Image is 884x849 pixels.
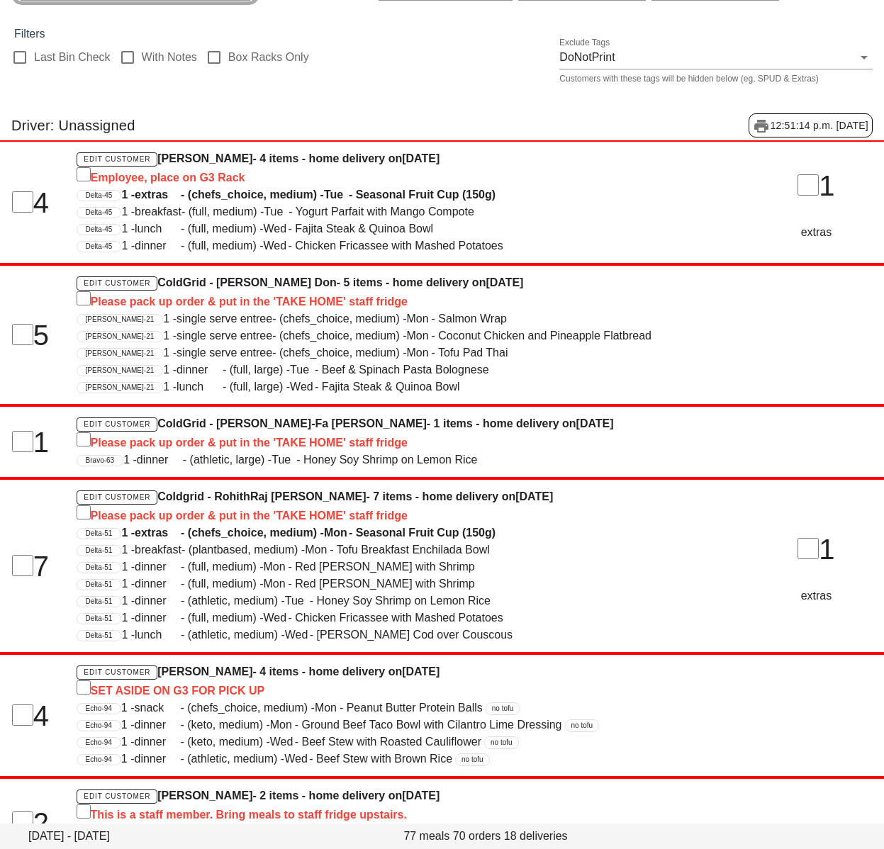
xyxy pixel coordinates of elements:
[315,699,340,716] span: Mon
[77,432,733,451] div: Please pack up order & put in the 'TAKE HOME' staff fridge
[264,575,289,592] span: Mon
[121,206,474,218] span: 1 - - (full, medium) - - Yogurt Parfait with Mango Compote
[86,704,112,714] span: Echo-94
[77,488,733,524] h4: Coldgrid - RohithRaj [PERSON_NAME] - 7 items - home delivery on
[135,541,181,558] span: breakfast
[83,279,150,287] span: Edit Customer
[77,276,158,291] a: Edit Customer
[77,804,733,823] div: This is a staff member. Bring meals to staff fridge upstairs.
[264,203,289,220] span: Tue
[750,164,883,207] div: 1
[86,332,155,342] span: [PERSON_NAME]-21
[77,680,733,699] div: SET ASIDE ON G3 FOR PICK UP
[121,629,513,641] span: 1 - - (athletic, medium) - - [PERSON_NAME] Cod over Couscous
[86,738,112,748] span: Echo-94
[407,327,432,344] span: Mon
[163,381,459,393] span: 1 - - (full, large) - - Fajita Steak & Quinoa Bowl
[83,792,150,800] span: Edit Customer
[77,490,158,505] a: Edit Customer
[77,167,733,186] div: Employee, place on G3 Rack
[121,753,452,765] span: 1 - - (athletic, medium) - - Beef Stew with Brown Rice
[135,524,181,541] span: extras
[305,541,330,558] span: Mon
[264,237,289,254] span: Wed
[123,454,477,466] span: 1 - - (athletic, large) - - Honey Soy Shrimp on Lemon Rice
[515,490,553,502] span: [DATE]
[228,50,309,64] label: Box Racks Only
[163,364,488,376] span: 1 - - (full, large) - - Beef & Spinach Pasta Bolognese
[86,315,155,325] span: [PERSON_NAME]-21
[121,595,491,607] span: 1 - - (athletic, medium) - - Honey Soy Shrimp on Lemon Rice
[576,417,614,429] span: [DATE]
[86,563,113,573] span: Delta-51
[407,310,432,327] span: Mon
[86,631,113,641] span: Delta-51
[177,344,272,361] span: single serve entree
[83,420,150,428] span: Edit Customer
[177,327,272,344] span: single serve entree
[121,223,433,235] span: 1 - - (full, medium) - - Fajita Steak & Quinoa Bowl
[135,699,181,716] span: snack
[486,276,523,288] span: [DATE]
[86,529,113,539] span: Delta-51
[135,558,181,575] span: dinner
[177,310,272,327] span: single serve entree
[121,544,489,556] span: 1 - - (plantbased, medium) - - Tofu Breakfast Enchilada Bowl
[559,46,873,69] div: Exclude TagsDoNotPrint
[177,378,223,395] span: lunch
[135,237,181,254] span: dinner
[86,225,113,235] span: Delta-45
[163,313,507,325] span: 1 - - (chefs_choice, medium) - - Salmon Wrap
[121,189,496,201] span: 1 - - (chefs_choice, medium) - - Seasonal Fruit Cup (150g)
[77,663,733,699] h4: [PERSON_NAME] - 4 items - home delivery on
[407,344,432,361] span: Mon
[77,291,733,310] div: Please pack up order & put in the 'TAKE HOME' staff fridge
[264,609,289,626] span: Wed
[34,50,111,64] label: Last Bin Check
[121,527,496,539] span: 1 - - (chefs_choice, medium) - - Seasonal Fruit Cup (150g)
[77,417,158,432] a: Edit Customer
[86,349,155,359] span: [PERSON_NAME]-21
[86,383,155,393] span: [PERSON_NAME]-21
[135,609,181,626] span: dinner
[135,733,181,750] span: dinner
[86,597,113,607] span: Delta-51
[163,330,651,342] span: 1 - - (chefs_choice, medium) - - Coconut Chicken and Pineapple Flatbread
[284,750,309,768] span: Wed
[270,733,295,750] span: Wed
[121,702,483,714] span: 1 - - (chefs_choice, medium) - - Peanut Butter Protein Balls
[86,366,155,376] span: [PERSON_NAME]-21
[402,789,440,802] span: [DATE]
[559,74,873,83] div: Customers with these tags will be hidden below (eg, SPUD & Extras)
[285,592,310,609] span: Tue
[559,51,615,64] div: DoNotPrint
[86,755,112,765] span: Echo-94
[83,155,150,163] span: Edit Customer
[77,150,733,186] h4: [PERSON_NAME] - 4 items - home delivery on
[750,528,883,570] div: 1
[749,113,873,137] div: 12:51:14 p.m. [DATE]
[135,186,181,203] span: extras
[121,719,562,731] span: 1 - - (keto, medium) - - Ground Beef Taco Bowl with Cilantro Lime Dressing
[264,558,289,575] span: Mon
[290,378,315,395] span: Wed
[177,361,223,378] span: dinner
[135,203,181,220] span: breakfast
[77,505,733,524] div: Please pack up order & put in the 'TAKE HOME' staff fridge
[77,415,733,451] h4: ColdGrid - [PERSON_NAME]-Fa [PERSON_NAME] - 1 items - home delivery on
[86,456,115,466] span: Bravo-63
[86,580,113,590] span: Delta-51
[559,38,610,48] label: Exclude Tags
[402,152,440,164] span: [DATE]
[135,626,181,643] span: lunch
[121,240,503,252] span: 1 - - (full, medium) - - Chicken Fricassee with Mashed Potatoes
[77,665,158,680] a: Edit Customer
[77,274,733,310] h4: ColdGrid - [PERSON_NAME] Don - 5 items - home delivery on
[264,220,289,237] span: Wed
[402,665,440,677] span: [DATE]
[324,186,349,203] span: Tue
[121,612,503,624] span: 1 - - (full, medium) - - Chicken Fricassee with Mashed Potatoes
[77,152,158,167] a: Edit Customer
[137,451,183,468] span: dinner
[135,750,181,768] span: dinner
